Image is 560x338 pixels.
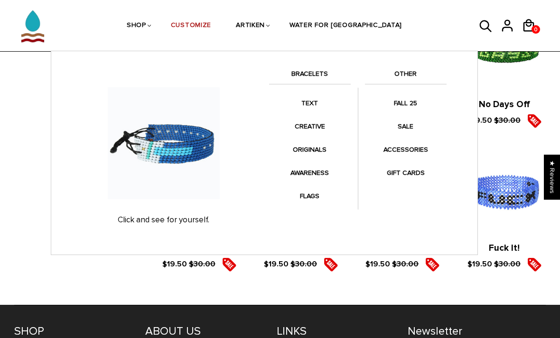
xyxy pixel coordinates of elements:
a: TEXT [269,94,351,112]
img: sale5.png [425,257,439,272]
span: $19.50 [365,259,390,269]
span: $19.50 [467,259,492,269]
a: No Days Off [479,99,530,110]
a: BRACELETS [269,68,351,84]
a: CUSTOMIZE [171,1,211,51]
img: sale5.png [527,114,541,128]
s: $30.00 [392,259,419,269]
a: WATER FOR [GEOGRAPHIC_DATA] [289,1,402,51]
s: $30.00 [494,259,521,269]
span: $19.50 [162,259,187,269]
a: SHOP [127,1,146,51]
a: OTHER [365,68,447,84]
a: AWARENESS [269,164,351,182]
a: FALL 25 [365,94,447,112]
s: $30.00 [494,115,521,125]
img: sale5.png [527,257,541,272]
a: ORIGINALS [269,140,351,159]
a: 0 [532,25,540,34]
a: FLAGS [269,187,351,205]
s: $30.00 [189,259,215,269]
p: Click and see for yourself. [68,215,260,225]
s: $30.00 [290,259,317,269]
a: CREATIVE [269,117,351,136]
span: $19.50 [264,259,289,269]
img: sale5.png [324,257,338,272]
a: SALE [365,117,447,136]
span: $19.50 [467,115,492,125]
a: ARTIKEN [236,1,265,51]
a: ACCESSORIES [365,140,447,159]
a: GIFT CARDS [365,164,447,182]
div: Click to open Judge.me floating reviews tab [544,155,560,200]
span: 0 [532,24,540,36]
img: sale5.png [222,257,236,272]
a: Fuck It! [489,243,520,254]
